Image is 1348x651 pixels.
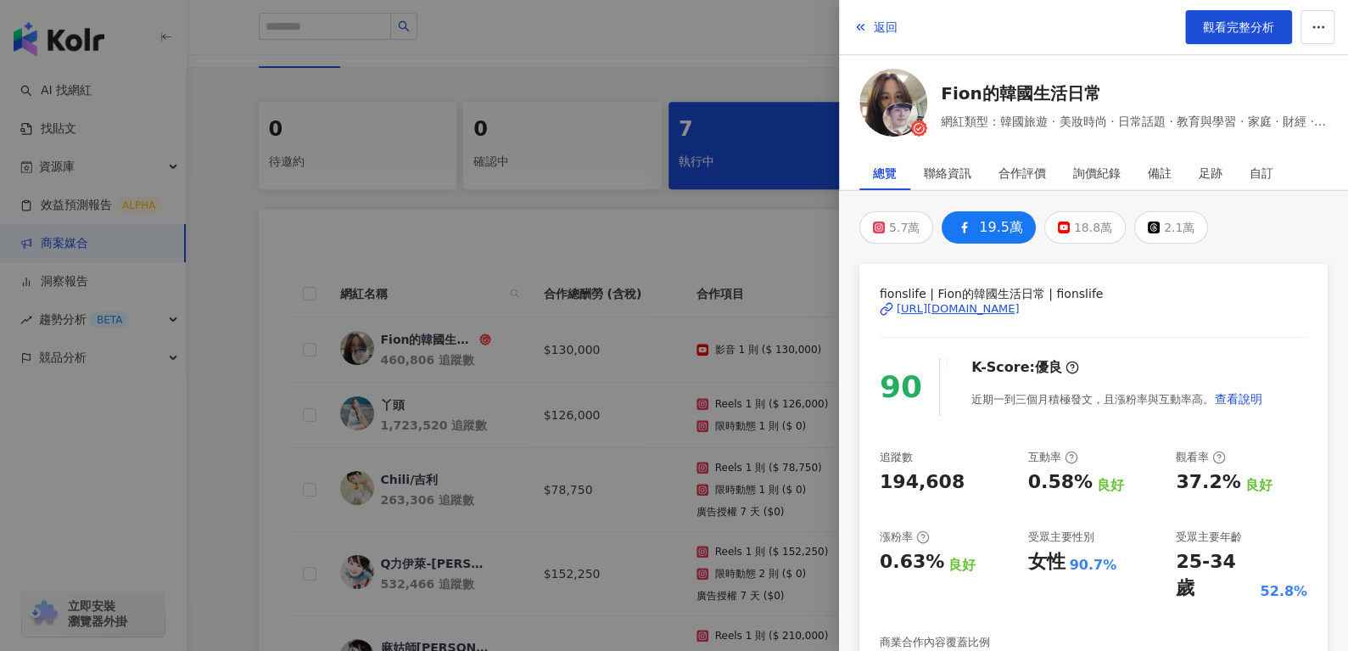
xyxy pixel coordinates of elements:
[880,469,965,496] div: 194,608
[1028,549,1066,575] div: 女性
[979,216,1023,239] div: 19.5萬
[1134,211,1208,244] button: 2.1萬
[1250,156,1273,190] div: 自訂
[1070,556,1117,575] div: 90.7%
[971,358,1079,377] div: K-Score :
[1028,530,1094,545] div: 受眾主要性別
[880,363,922,412] div: 90
[880,450,913,465] div: 追蹤數
[1214,382,1263,416] button: 查看說明
[1245,476,1272,495] div: 良好
[1260,582,1307,601] div: 52.8%
[1044,211,1126,244] button: 18.8萬
[859,69,927,143] a: KOL Avatar
[1073,156,1121,190] div: 詢價紀錄
[1028,450,1078,465] div: 互動率
[1176,530,1242,545] div: 受眾主要年齡
[897,301,1020,317] div: [URL][DOMAIN_NAME]
[1176,450,1226,465] div: 觀看率
[1203,20,1274,34] span: 觀看完整分析
[859,211,933,244] button: 5.7萬
[1097,476,1124,495] div: 良好
[873,156,897,190] div: 總覽
[880,284,1307,303] span: fionslife | Fion的韓國生活日常 | fionslife
[971,382,1263,416] div: 近期一到三個月積極發文，且漲粉率與互動率高。
[1074,216,1112,239] div: 18.8萬
[880,635,990,650] div: 商業合作內容覆蓋比例
[880,530,930,545] div: 漲粉率
[1148,156,1172,190] div: 備註
[948,556,976,575] div: 良好
[1035,358,1062,377] div: 優良
[998,156,1046,190] div: 合作評價
[1176,549,1256,602] div: 25-34 歲
[859,69,927,137] img: KOL Avatar
[880,549,944,575] div: 0.63%
[853,10,898,44] button: 返回
[1164,216,1194,239] div: 2.1萬
[880,301,1307,317] a: [URL][DOMAIN_NAME]
[1176,469,1240,496] div: 37.2%
[889,216,920,239] div: 5.7萬
[924,156,971,190] div: 聯絡資訊
[941,112,1328,131] span: 網紅類型：韓國旅遊 · 美妝時尚 · 日常話題 · 教育與學習 · 家庭 · 財經 · 美食 · 穿搭 · 寵物 · 旅遊
[941,81,1328,105] a: Fion的韓國生活日常
[1215,392,1262,406] span: 查看說明
[942,211,1036,244] button: 19.5萬
[1199,156,1222,190] div: 足跡
[1185,10,1292,44] a: 觀看完整分析
[1028,469,1093,496] div: 0.58%
[874,20,898,34] span: 返回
